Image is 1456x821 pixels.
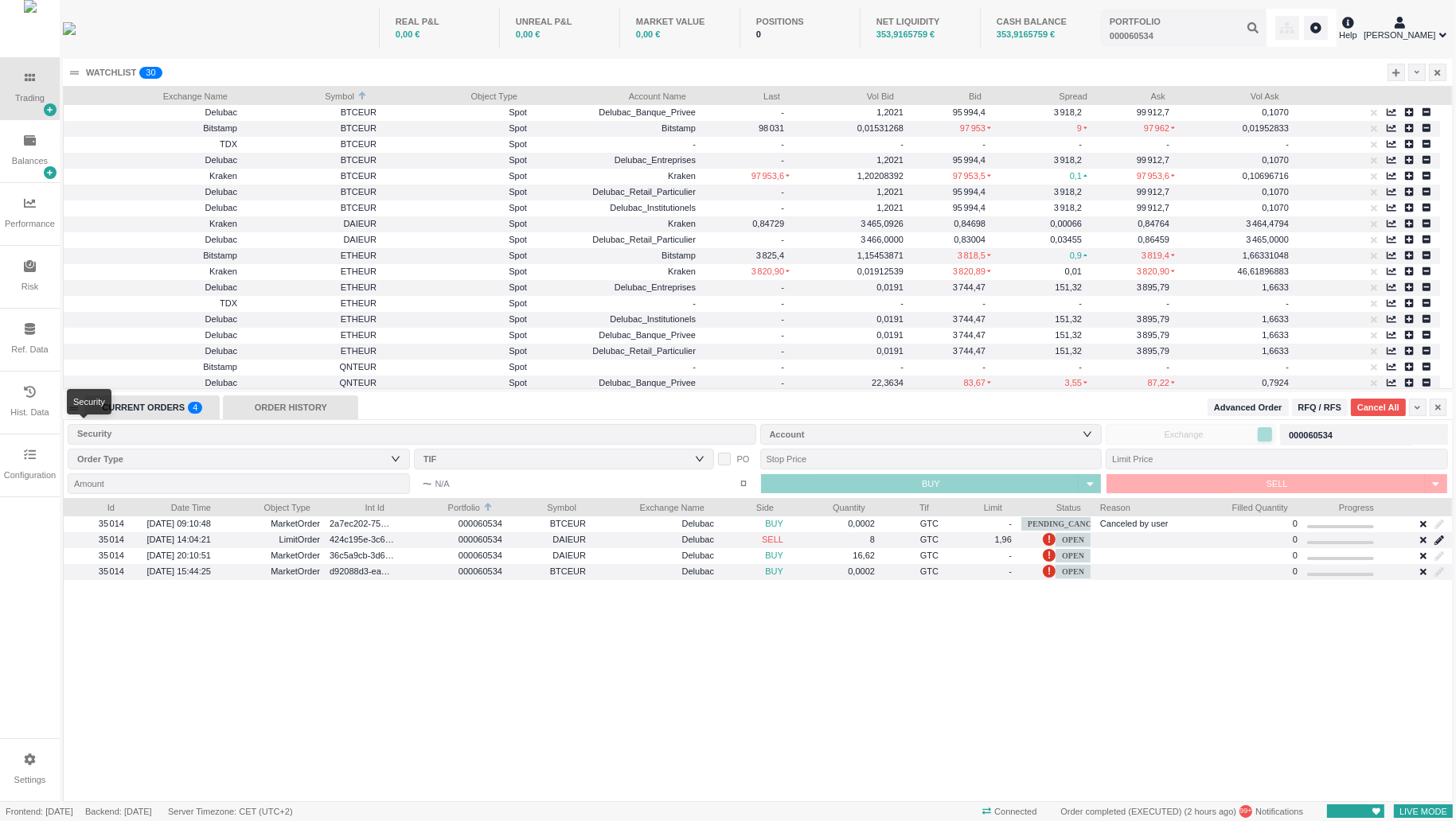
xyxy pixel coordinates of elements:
[610,314,696,324] span: Delubac_Institutionels
[386,310,527,329] span: Spot
[1148,378,1175,387] span: 87,22
[205,314,237,324] span: Delubac
[247,310,377,329] span: ETHEUR
[876,282,904,292] span: 0,0191
[247,183,377,201] span: BTCEUR
[781,155,790,165] span: -
[876,203,904,212] span: 1,2021
[1137,203,1175,212] span: 99 912,7
[1054,187,1087,196] span: 3 918,2
[982,362,991,372] span: -
[1243,123,1289,133] span: 0,01952833
[396,29,420,39] span: 0,00 €
[330,562,394,581] span: d92088d3-ea94-4eb0-90b1-cf1a91654089
[386,87,517,103] span: Object Type
[386,326,527,344] span: Spot
[954,235,991,244] span: 0,83004
[884,547,939,565] span: GTC
[1262,155,1289,165] span: 0,1070
[205,346,237,356] span: Delubac
[209,171,237,181] span: Kraken
[884,562,939,581] span: GTC
[1267,479,1288,488] span: SELL
[997,29,1055,39] span: 353,9165759 €
[68,498,115,514] span: Id
[247,247,377,265] span: ETHEUR
[86,66,136,80] div: WATCHLIST
[396,15,483,29] div: REAL P&L
[1137,330,1175,340] span: 3 895,79
[537,87,686,103] span: Account Name
[1137,282,1175,292] span: 3 895,79
[693,298,696,308] span: -
[221,515,320,533] span: MarketOrder
[1293,535,1298,544] span: 0
[203,123,237,133] span: Bitstamp
[953,187,991,196] span: 95 994,4
[876,107,904,117] span: 1,2021
[11,343,48,356] div: Ref. Data
[77,426,740,442] div: Security
[662,123,696,133] span: Bitstamp
[386,119,527,138] span: Spot
[1144,123,1175,133] span: 97 962
[220,139,237,149] span: TDX
[386,374,527,392] span: Spot
[150,67,155,83] p: 0
[1137,346,1175,356] span: 3 895,79
[737,454,750,464] span: PO
[1137,187,1175,196] span: 99 912,7
[900,298,904,308] span: -
[662,251,696,260] span: Bitstamp
[512,531,586,549] span: DAIEUR
[615,282,696,292] span: Delubac_Entreprises
[900,139,904,149] span: -
[1286,362,1289,372] span: -
[203,251,237,260] span: Bitstamp
[982,298,991,308] span: -
[1298,401,1341,414] span: RFQ / RFS
[752,219,790,228] span: 0,84729
[404,547,502,565] span: 000060534
[221,531,320,549] span: LimitOrder
[610,203,696,212] span: Delubac_Institutionels
[781,346,790,356] span: -
[404,562,502,581] span: 000060534
[592,235,696,244] span: Delubac_Retail_Particulier
[1043,549,1056,562] span: Order is pending for more than 5s
[1357,401,1399,414] span: Cancel All
[512,515,586,533] span: BTCEUR
[209,267,237,276] span: Kraken
[386,263,527,281] span: Spot
[751,171,790,181] span: 97 953,6
[997,15,1084,29] div: CASH BALANCE
[99,551,124,560] span: 35 014
[705,87,780,103] span: Last
[1246,235,1289,244] span: 3 465,0000
[765,519,783,528] span: BUY
[221,498,310,514] span: Object Type
[247,358,377,376] span: QNTEUR
[1243,171,1289,181] span: 0,10696716
[1262,107,1289,117] span: 0,1070
[1183,498,1288,514] span: Filled Quantity
[781,298,790,308] span: -
[1137,171,1175,181] span: 97 953,6
[793,498,865,514] span: Quantity
[857,171,904,181] span: 1,20208392
[884,515,939,533] span: GTC
[386,167,527,185] span: Spot
[668,171,696,181] span: Kraken
[960,123,991,133] span: 97 953
[592,187,696,196] span: Delubac_Retail_Particulier
[1055,314,1087,324] span: 151,32
[423,474,432,493] span: ~
[682,535,714,544] span: Delubac
[1055,346,1087,356] span: 151,32
[386,151,527,169] span: Spot
[15,91,45,105] div: Trading
[247,151,377,169] span: BTCEUR
[1339,14,1357,41] div: Help
[223,395,358,419] div: ORDER HISTORY
[391,453,400,464] i: icon: down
